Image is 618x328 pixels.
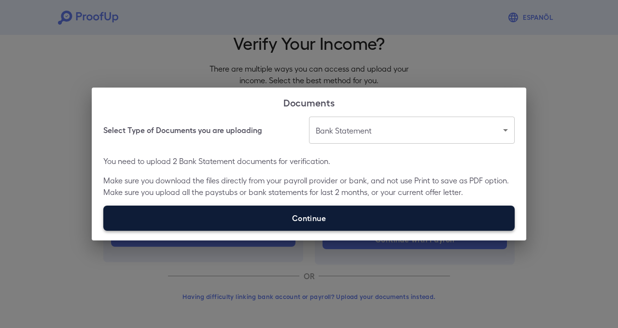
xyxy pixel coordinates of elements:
[103,155,515,167] p: You need to upload 2 Bank Statement documents for verification.
[103,206,515,231] label: Continue
[103,175,515,198] p: Make sure you download the files directly from your payroll provider or bank, and not use Print t...
[309,117,515,144] div: Bank Statement
[92,88,526,117] h2: Documents
[103,124,262,136] h6: Select Type of Documents you are uploading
